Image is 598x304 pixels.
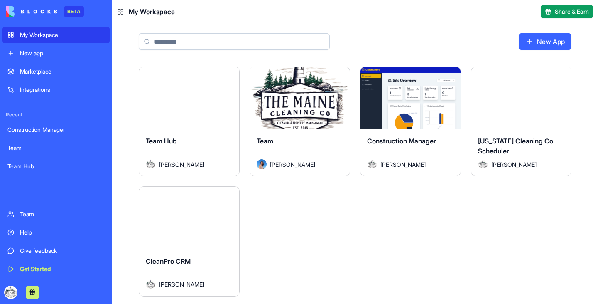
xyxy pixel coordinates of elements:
a: CleanPro CRMAvatar[PERSON_NAME] [139,186,240,296]
a: Marketplace [2,63,110,80]
div: Get Started [20,265,105,273]
a: My Workspace [2,27,110,43]
span: [PERSON_NAME] [159,160,204,169]
img: Avatar [146,159,156,169]
div: Team [7,144,105,152]
a: Team Hub [2,158,110,175]
img: ACg8ocJUuhCJYhvX_jKJCULYx2udiZ678g7ZXBwfkHBM3IhNS6i0D4gE=s96-c [4,286,17,299]
div: Team Hub [7,162,105,171]
img: logo [6,6,57,17]
span: Team [257,137,273,145]
span: [PERSON_NAME] [159,280,204,289]
div: BETA [64,6,84,17]
span: [PERSON_NAME] [491,160,537,169]
div: Marketplace [20,67,105,76]
div: Help [20,228,105,237]
div: Team [20,210,105,218]
div: Construction Manager [7,126,105,134]
div: My Workspace [20,31,105,39]
div: Give feedback [20,247,105,255]
a: New App [519,33,571,50]
span: Team Hub [146,137,177,145]
span: [PERSON_NAME] [380,160,426,169]
img: Avatar [367,159,377,169]
button: Share & Earn [541,5,593,18]
span: CleanPro CRM [146,257,191,265]
span: My Workspace [129,7,175,17]
img: Avatar [478,159,488,169]
a: Give feedback [2,242,110,259]
a: Construction ManagerAvatar[PERSON_NAME] [360,67,461,176]
img: Avatar [146,279,156,289]
a: Team [2,140,110,156]
a: Team [2,206,110,222]
a: TeamAvatar[PERSON_NAME] [250,67,350,176]
span: [US_STATE] Cleaning Co. Scheduler [478,137,555,155]
span: Recent [2,111,110,118]
a: Get Started [2,261,110,277]
span: [PERSON_NAME] [270,160,315,169]
a: Help [2,224,110,241]
span: Share & Earn [555,7,589,16]
img: Avatar [257,159,267,169]
a: Integrations [2,82,110,98]
a: Construction Manager [2,121,110,138]
a: Team HubAvatar[PERSON_NAME] [139,67,240,176]
span: Construction Manager [367,137,436,145]
div: New app [20,49,105,57]
a: [US_STATE] Cleaning Co. SchedulerAvatar[PERSON_NAME] [471,67,572,176]
a: New app [2,45,110,62]
div: Integrations [20,86,105,94]
a: BETA [6,6,84,17]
